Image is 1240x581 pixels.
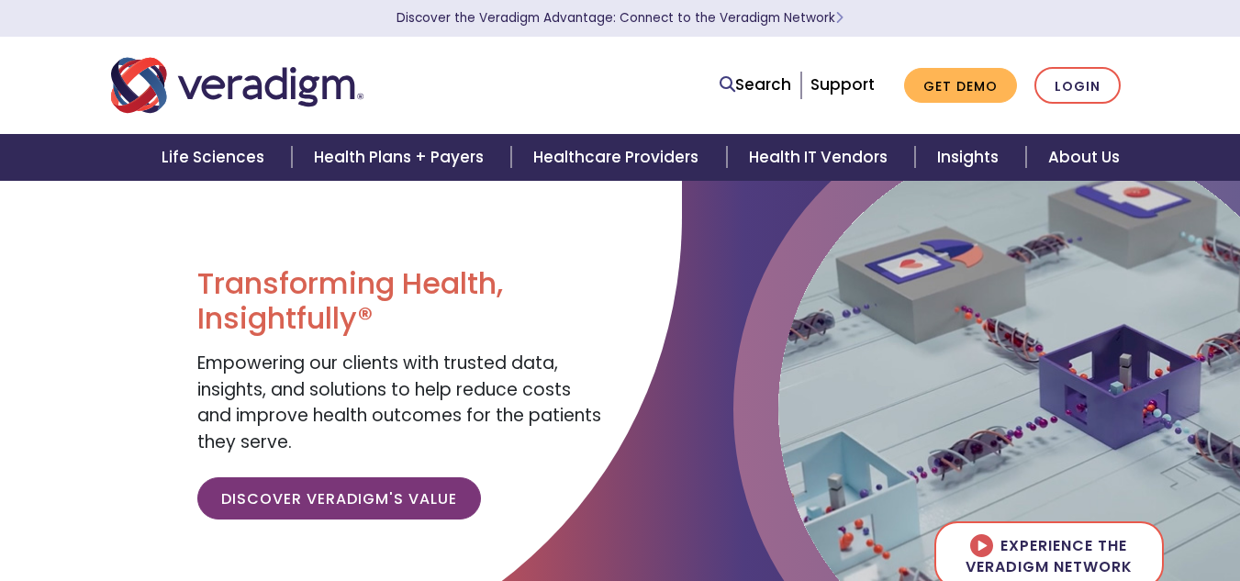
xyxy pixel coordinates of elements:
a: Support [810,73,875,95]
a: Health Plans + Payers [292,134,511,181]
a: Life Sciences [140,134,292,181]
a: Healthcare Providers [511,134,726,181]
a: About Us [1026,134,1142,181]
a: Discover the Veradigm Advantage: Connect to the Veradigm NetworkLearn More [397,9,843,27]
a: Insights [915,134,1026,181]
a: Health IT Vendors [727,134,915,181]
a: Search [720,73,791,97]
a: Login [1034,67,1121,105]
img: Veradigm logo [111,55,363,116]
a: Discover Veradigm's Value [197,477,481,520]
h1: Transforming Health, Insightfully® [197,266,606,337]
a: Get Demo [904,68,1017,104]
span: Empowering our clients with trusted data, insights, and solutions to help reduce costs and improv... [197,351,601,454]
span: Learn More [835,9,843,27]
